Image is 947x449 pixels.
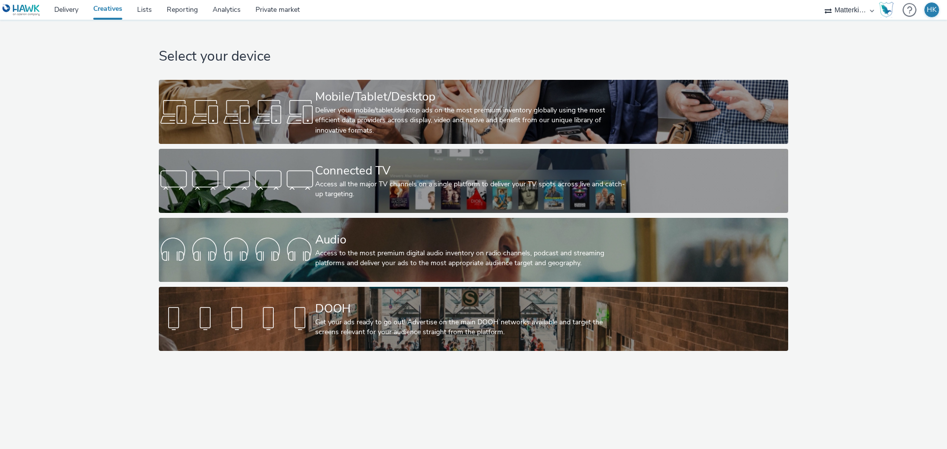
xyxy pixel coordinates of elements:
[159,47,788,66] h1: Select your device
[315,300,628,317] div: DOOH
[159,149,788,213] a: Connected TVAccess all the major TV channels on a single platform to deliver your TV spots across...
[159,287,788,351] a: DOOHGet your ads ready to go out! Advertise on the main DOOH networks available and target the sc...
[879,2,898,18] a: Hawk Academy
[159,218,788,282] a: AudioAccess to the most premium digital audio inventory on radio channels, podcast and streaming ...
[159,80,788,144] a: Mobile/Tablet/DesktopDeliver your mobile/tablet/desktop ads on the most premium inventory globall...
[879,2,894,18] img: Hawk Academy
[315,248,628,269] div: Access to the most premium digital audio inventory on radio channels, podcast and streaming platf...
[315,88,628,105] div: Mobile/Tablet/Desktop
[2,4,40,16] img: undefined Logo
[315,179,628,200] div: Access all the major TV channels on a single platform to deliver your TV spots across live and ca...
[315,105,628,136] div: Deliver your mobile/tablet/desktop ads on the most premium inventory globally using the most effi...
[315,162,628,179] div: Connected TV
[927,2,937,17] div: HK
[315,317,628,338] div: Get your ads ready to go out! Advertise on the main DOOH networks available and target the screen...
[315,231,628,248] div: Audio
